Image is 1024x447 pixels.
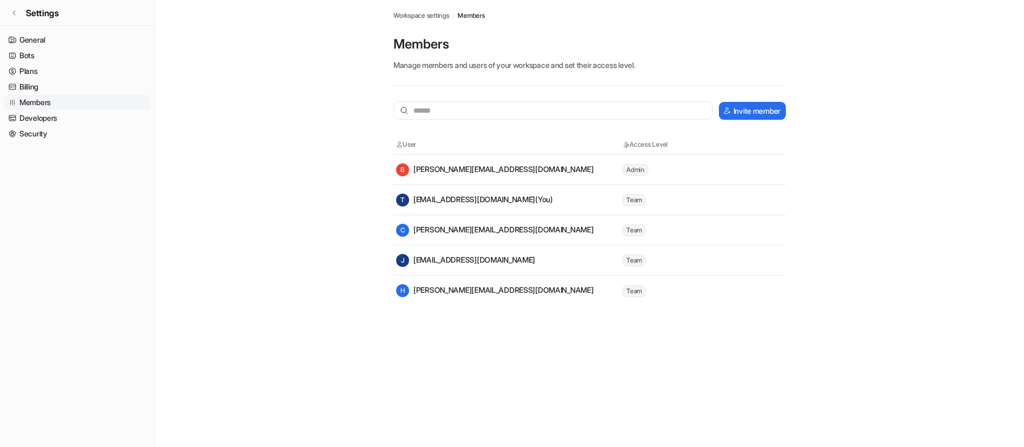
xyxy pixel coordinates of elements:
[4,95,150,110] a: Members
[396,163,594,176] div: [PERSON_NAME][EMAIL_ADDRESS][DOMAIN_NAME]
[396,194,553,207] div: [EMAIL_ADDRESS][DOMAIN_NAME] (You)
[622,164,648,176] span: Admin
[393,11,449,20] a: Workspace settings
[4,48,150,63] a: Bots
[396,284,409,297] span: H
[396,284,594,297] div: [PERSON_NAME][EMAIL_ADDRESS][DOMAIN_NAME]
[4,126,150,141] a: Security
[396,254,535,267] div: [EMAIL_ADDRESS][DOMAIN_NAME]
[26,6,59,19] span: Settings
[396,224,409,237] span: C
[396,139,622,150] th: User
[719,102,786,120] button: Invite member
[622,139,719,150] th: Access Level
[622,285,646,297] span: Team
[396,194,409,207] span: T
[393,36,786,53] p: Members
[393,59,786,71] p: Manage members and users of your workspace and set their access level.
[396,254,409,267] span: J
[396,224,594,237] div: [PERSON_NAME][EMAIL_ADDRESS][DOMAIN_NAME]
[4,79,150,94] a: Billing
[622,194,646,206] span: Team
[622,224,646,236] span: Team
[622,255,646,266] span: Team
[396,141,403,148] img: User
[622,141,629,148] img: Access Level
[453,11,455,20] span: /
[4,64,150,79] a: Plans
[396,163,409,176] span: B
[4,111,150,126] a: Developers
[458,11,485,20] a: Members
[4,32,150,47] a: General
